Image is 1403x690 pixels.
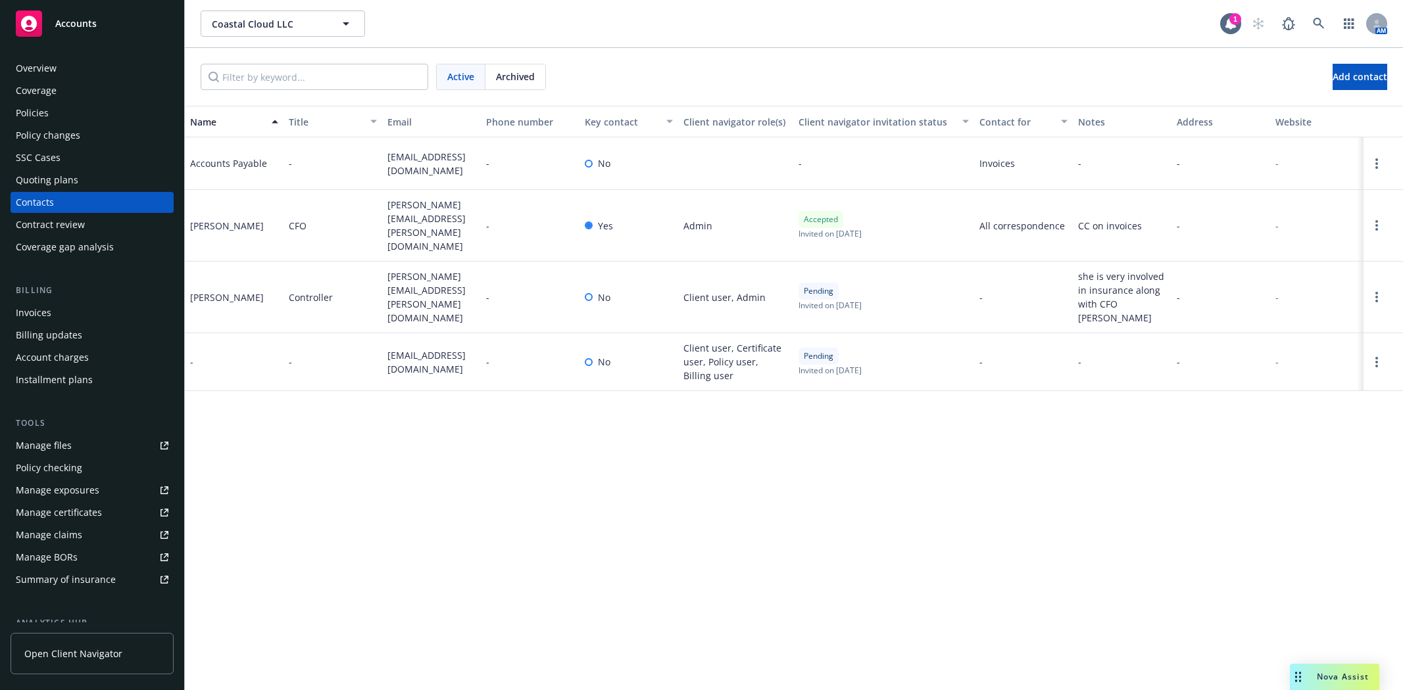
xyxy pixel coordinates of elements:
div: Website [1275,115,1364,129]
div: - [1275,290,1279,304]
span: Add contact [1333,70,1387,83]
div: SSC Cases [16,147,61,168]
a: SSC Cases [11,147,174,168]
button: Name [185,106,283,137]
a: Contacts [11,192,174,213]
div: Analytics hub [11,616,174,630]
a: Open options [1369,218,1385,233]
a: Manage exposures [11,480,174,501]
div: Client navigator role(s) [683,115,788,129]
div: Accounts Payable [190,156,267,170]
span: - [1177,156,1180,170]
div: Installment plans [16,369,93,390]
a: Report a Bug [1275,11,1302,37]
span: Invited on [DATE] [799,228,862,239]
a: Installment plans [11,369,174,390]
button: Address [1171,106,1270,137]
div: Phone number [486,115,574,129]
span: she is very involved in insurance along with CFO [PERSON_NAME] [1078,269,1166,325]
div: Policy changes [16,125,80,146]
span: [PERSON_NAME][EMAIL_ADDRESS][PERSON_NAME][DOMAIN_NAME] [387,198,476,253]
span: [EMAIL_ADDRESS][DOMAIN_NAME] [387,150,476,177]
span: - [979,290,983,304]
span: All correspondence [979,219,1068,233]
a: Switch app [1336,11,1362,37]
div: [PERSON_NAME] [190,219,264,233]
a: Accounts [11,5,174,42]
span: Invited on [DATE] [799,300,862,311]
a: Manage claims [11,524,174,545]
span: Client user, Admin [683,290,766,304]
span: No [598,355,610,369]
a: Search [1306,11,1332,37]
span: - [486,290,489,304]
button: Email [382,106,481,137]
span: Pending [804,350,833,362]
span: [EMAIL_ADDRESS][DOMAIN_NAME] [387,348,476,376]
span: - [289,156,292,170]
span: CFO [289,219,307,233]
span: Coastal Cloud LLC [212,17,326,31]
a: Account charges [11,347,174,368]
span: - [1078,355,1081,369]
button: Website [1270,106,1369,137]
div: Address [1177,115,1265,129]
div: Contact for [979,115,1053,129]
div: Manage files [16,435,72,456]
div: Summary of insurance [16,569,116,590]
div: Manage exposures [16,480,99,501]
div: Manage claims [16,524,82,545]
span: Admin [683,219,712,233]
div: - [1275,355,1279,369]
div: Coverage [16,80,57,101]
span: - [979,355,983,369]
span: Active [447,70,474,83]
a: Quoting plans [11,170,174,191]
button: Phone number [481,106,579,137]
a: Overview [11,58,174,79]
div: - [1275,156,1279,170]
a: Open options [1369,354,1385,370]
a: Invoices [11,302,174,323]
div: Title [289,115,362,129]
span: CC on invoices [1078,219,1142,233]
div: Policy checking [16,457,82,478]
span: [PERSON_NAME][EMAIL_ADDRESS][PERSON_NAME][DOMAIN_NAME] [387,269,476,325]
span: - [486,219,489,233]
button: Key contact [579,106,678,137]
span: - [1177,290,1180,304]
button: Client navigator role(s) [678,106,793,137]
span: Invited on [DATE] [799,365,862,376]
div: - [1275,219,1279,233]
div: Coverage gap analysis [16,237,114,258]
div: Key contact [585,115,658,129]
div: 1 [1229,13,1241,25]
button: Notes [1073,106,1171,137]
span: Client user, Certificate user, Policy user, Billing user [683,341,788,382]
div: Name [190,115,264,129]
span: No [598,156,610,170]
div: Client navigator invitation status [799,115,954,129]
span: Invoices [979,156,1068,170]
a: Manage files [11,435,174,456]
a: Start snowing [1245,11,1271,37]
span: Open Client Navigator [24,647,122,660]
span: - [1078,156,1081,170]
span: No [598,290,610,304]
div: Policies [16,103,49,124]
a: Open options [1369,289,1385,305]
span: - [486,156,489,170]
a: Manage BORs [11,547,174,568]
button: Title [283,106,382,137]
span: - [486,355,489,369]
div: [PERSON_NAME] [190,290,264,304]
a: Contract review [11,214,174,235]
div: Drag to move [1290,664,1306,690]
div: Quoting plans [16,170,78,191]
span: - [799,156,802,170]
span: Pending [804,285,833,297]
div: Notes [1078,115,1166,129]
div: Overview [16,58,57,79]
button: Coastal Cloud LLC [201,11,365,37]
div: Tools [11,417,174,430]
